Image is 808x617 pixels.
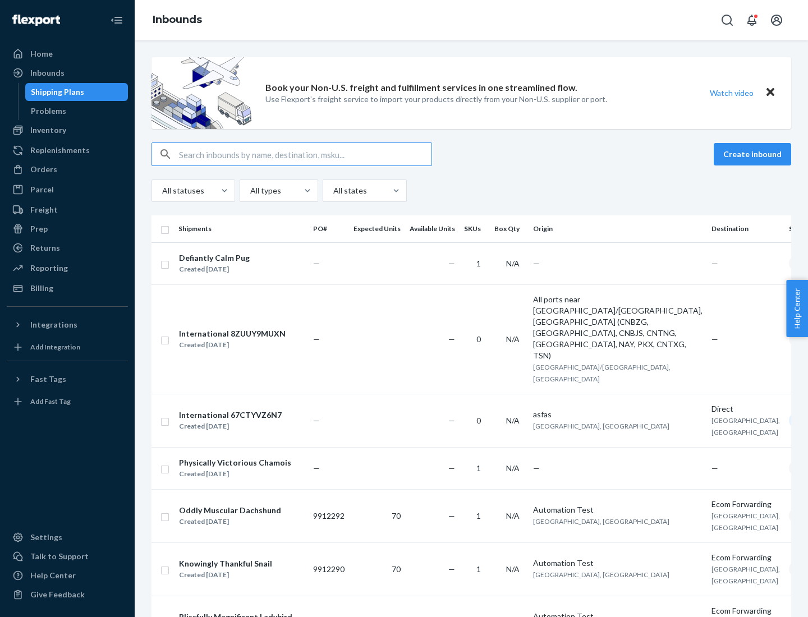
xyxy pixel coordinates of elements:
a: Home [7,45,128,63]
a: Problems [25,102,128,120]
div: Fast Tags [30,374,66,385]
span: 0 [476,334,481,344]
div: Automation Test [533,504,703,515]
span: — [448,564,455,574]
span: — [448,416,455,425]
span: [GEOGRAPHIC_DATA], [GEOGRAPHIC_DATA] [533,570,669,579]
td: 9912292 [309,489,349,542]
span: N/A [506,564,520,574]
div: Oddly Muscular Dachshund [179,505,281,516]
div: Shipping Plans [31,86,84,98]
button: Help Center [786,280,808,337]
div: Home [30,48,53,59]
a: Inbounds [153,13,202,26]
input: All types [249,185,250,196]
th: PO# [309,215,349,242]
p: Use Flexport’s freight service to import your products directly from your Non-U.S. supplier or port. [265,94,607,105]
a: Help Center [7,567,128,584]
p: Book your Non-U.S. freight and fulfillment services in one streamlined flow. [265,81,577,94]
button: Open account menu [765,9,788,31]
a: Parcel [7,181,128,199]
div: Ecom Forwarding [711,605,780,616]
div: Created [DATE] [179,468,291,480]
div: All ports near [GEOGRAPHIC_DATA]/[GEOGRAPHIC_DATA], [GEOGRAPHIC_DATA] (CNBZG, [GEOGRAPHIC_DATA], ... [533,294,703,361]
div: Problems [31,105,66,117]
th: Box Qty [490,215,529,242]
span: [GEOGRAPHIC_DATA], [GEOGRAPHIC_DATA] [533,517,669,526]
div: Replenishments [30,145,90,156]
div: Direct [711,403,780,415]
span: N/A [506,463,520,473]
div: Physically Victorious Chamois [179,457,291,468]
div: Created [DATE] [179,569,272,581]
a: Returns [7,239,128,257]
div: asfas [533,409,703,420]
button: Open notifications [741,9,763,31]
div: Returns [30,242,60,254]
span: N/A [506,259,520,268]
div: Prep [30,223,48,234]
span: — [533,259,540,268]
span: N/A [506,416,520,425]
div: Freight [30,204,58,215]
span: — [711,334,718,344]
button: Create inbound [714,143,791,165]
span: [GEOGRAPHIC_DATA], [GEOGRAPHIC_DATA] [533,422,669,430]
ol: breadcrumbs [144,4,211,36]
span: — [448,334,455,344]
div: Help Center [30,570,76,581]
input: All states [332,185,333,196]
span: — [711,259,718,268]
div: Orders [30,164,57,175]
button: Integrations [7,316,128,334]
div: Created [DATE] [179,339,286,351]
span: — [313,463,320,473]
a: Inbounds [7,64,128,82]
a: Add Fast Tag [7,393,128,411]
span: N/A [506,511,520,521]
input: Search inbounds by name, destination, msku... [179,143,431,165]
div: Reporting [30,263,68,274]
span: 0 [476,416,481,425]
button: Open Search Box [716,9,738,31]
div: Inbounds [30,67,65,79]
span: 1 [476,463,481,473]
th: Shipments [174,215,309,242]
span: 70 [392,564,401,574]
div: Defiantly Calm Pug [179,252,250,264]
span: — [448,463,455,473]
a: Replenishments [7,141,128,159]
a: Orders [7,160,128,178]
a: Inventory [7,121,128,139]
span: [GEOGRAPHIC_DATA]/[GEOGRAPHIC_DATA], [GEOGRAPHIC_DATA] [533,363,671,383]
span: — [448,511,455,521]
div: Billing [30,283,53,294]
span: — [313,416,320,425]
span: 1 [476,511,481,521]
span: — [533,463,540,473]
div: Settings [30,532,62,543]
a: Billing [7,279,128,297]
div: International 67CTYVZ6N7 [179,409,282,421]
th: Available Units [405,215,460,242]
div: Created [DATE] [179,421,282,432]
div: Inventory [30,125,66,136]
th: Expected Units [349,215,405,242]
span: N/A [506,334,520,344]
button: Fast Tags [7,370,128,388]
a: Add Integration [7,338,128,356]
td: 9912290 [309,542,349,596]
div: International 8ZUUY9MUXN [179,328,286,339]
th: SKUs [460,215,490,242]
button: Close [763,85,778,101]
img: Flexport logo [12,15,60,26]
a: Settings [7,528,128,546]
th: Destination [707,215,784,242]
a: Prep [7,220,128,238]
th: Origin [529,215,707,242]
span: — [448,259,455,268]
div: Created [DATE] [179,516,281,527]
span: — [711,463,718,473]
span: 1 [476,259,481,268]
div: Add Integration [30,342,80,352]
